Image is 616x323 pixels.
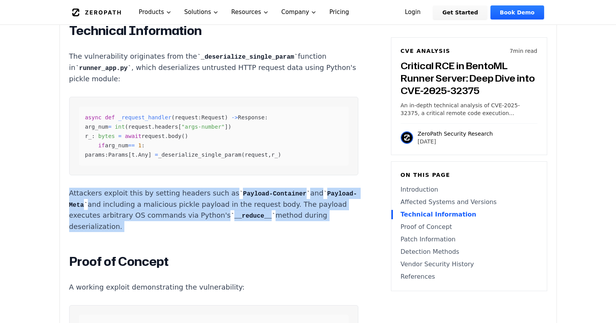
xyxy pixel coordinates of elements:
a: References [401,272,537,281]
span: == [128,142,135,148]
span: ( [241,152,245,158]
span: arg_num [85,124,108,130]
span: 1 [138,142,142,148]
p: ZeroPath Security Research [418,130,493,138]
h3: Critical RCE in BentoML Runner Server: Deep Dive into CVE-2025-32375 [401,59,537,97]
h2: Proof of Concept [69,254,358,269]
span: r_ [271,152,278,158]
span: int [115,124,125,130]
span: Request [201,114,225,120]
span: if [98,142,105,148]
span: await [125,133,141,139]
h2: Technical Information [69,23,358,38]
a: Get Started [433,5,487,19]
span: : [198,114,202,120]
span: ] [148,152,152,158]
code: Payload-Container [239,190,310,197]
span: . [135,152,138,158]
span: : [265,114,268,120]
span: headers [155,124,178,130]
p: 7 min read [510,47,537,55]
span: . [152,124,155,130]
span: : [105,152,108,158]
a: Affected Systems and Versions [401,197,537,207]
a: Proof of Concept [401,222,537,232]
a: Book Demo [490,5,544,19]
span: request [141,133,165,139]
p: A working exploit demonstrating the vulnerability: [69,282,358,293]
span: r_ [85,133,92,139]
span: Params [108,152,128,158]
span: _request_handler [118,114,171,120]
span: "args-number" [181,124,225,130]
span: Any [138,152,148,158]
span: ) [228,124,232,130]
code: runner_app.py [75,65,131,72]
span: params [85,152,105,158]
code: _deserialize_single_param [197,54,298,61]
span: def [105,114,115,120]
span: bytes [98,133,115,139]
span: request [128,124,152,130]
span: ] [225,124,228,130]
span: [ [178,124,181,130]
a: Detection Methods [401,247,537,257]
span: , [268,152,271,158]
span: ( [181,133,185,139]
span: - [231,114,235,120]
span: t [131,152,135,158]
a: Vendor Security History [401,260,537,269]
span: = [155,152,158,158]
span: > [235,114,238,120]
a: Technical Information [401,210,537,219]
a: Login [396,5,430,19]
span: ) [278,152,281,158]
p: Attackers exploit this by setting headers such as and and including a malicious pickle payload in... [69,188,358,232]
span: ( [125,124,128,130]
a: Introduction [401,185,537,194]
span: Response [238,114,264,120]
p: [DATE] [418,138,493,145]
code: __reduce__ [230,213,275,220]
span: async [85,114,102,120]
span: = [118,133,122,139]
span: ( [171,114,175,120]
span: ) [225,114,228,120]
span: ) [185,133,188,139]
h6: On this page [401,171,537,179]
span: . [165,133,168,139]
a: Patch Information [401,235,537,244]
span: [ [128,152,132,158]
img: ZeroPath Security Research [401,131,413,144]
span: : [92,133,95,139]
span: request [244,152,268,158]
p: An in-depth technical analysis of CVE-2025-32375, a critical remote code execution vulnerability ... [401,101,537,117]
p: The vulnerability originates from the function in , which deserializes untrusted HTTP request dat... [69,51,358,84]
span: = [108,124,112,130]
span: body [168,133,181,139]
code: Payload-Meta [69,190,357,209]
span: request [175,114,198,120]
span: _deserialize_single_param [158,152,241,158]
span: : [141,142,145,148]
span: arg_num [105,142,128,148]
h6: CVE Analysis [401,47,450,55]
